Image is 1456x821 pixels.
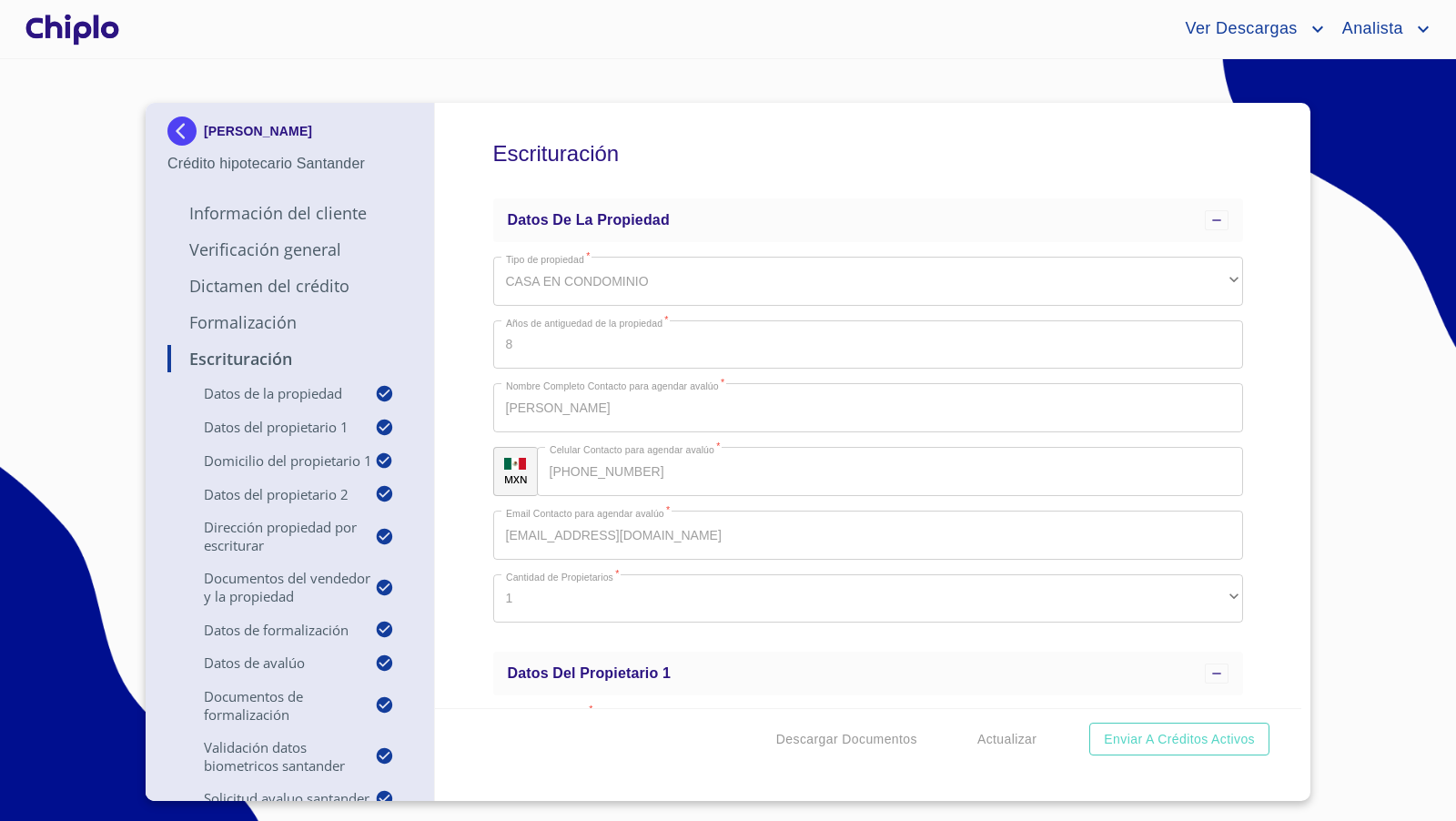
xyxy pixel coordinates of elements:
[167,202,412,224] p: Información del Cliente
[1089,723,1269,756] button: Enviar a Créditos Activos
[167,569,375,605] p: Documentos del vendedor y la propiedad
[977,728,1036,751] span: Actualizar
[167,621,375,639] p: Datos de Formalización
[1104,728,1255,751] span: Enviar a Créditos Activos
[504,458,526,471] img: R93DlvwvvjP9fbrDwZeCRYBHk45OWMq+AAOlFVsxT89f82nwPLnD58IP7+ANJEaWYhP0Tx8kkA0WlQMPQsAAgwAOmBj20AXj6...
[970,723,1044,756] button: Actualizar
[167,789,375,807] p: Solicitud Avaluo Santander
[493,257,1244,306] div: CASA EN CONDOMINIO
[508,665,672,681] span: Datos del propietario 1
[167,238,412,260] p: Verificación General
[1171,15,1328,44] button: account of current user
[167,687,375,724] p: Documentos de Formalización
[167,348,412,370] p: Escrituración
[167,518,375,554] p: Dirección Propiedad por Escriturar
[204,124,312,138] p: [PERSON_NAME]
[167,418,375,436] p: Datos del propietario 1
[508,212,670,228] span: Datos de la propiedad
[493,117,1244,191] h5: Escrituración
[493,574,1244,623] div: 1
[167,117,204,146] img: Docupass spot blue
[769,723,925,756] button: Descargar Documentos
[776,728,917,751] span: Descargar Documentos
[493,198,1244,242] div: Datos de la propiedad
[1329,15,1434,44] button: account of current user
[167,738,375,775] p: Validación Datos Biometricos Santander
[504,472,528,486] p: MXN
[493,652,1244,695] div: Datos del propietario 1
[167,311,412,333] p: Formalización
[167,384,375,402] p: Datos de la propiedad
[167,117,412,153] div: [PERSON_NAME]
[1329,15,1412,44] span: Analista
[167,153,412,175] p: Crédito hipotecario Santander
[167,275,412,297] p: Dictamen del Crédito
[167,451,375,470] p: Domicilio del Propietario 1
[167,485,375,503] p: Datos del propietario 2
[1171,15,1306,44] span: Ver Descargas
[167,654,375,672] p: Datos de Avalúo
